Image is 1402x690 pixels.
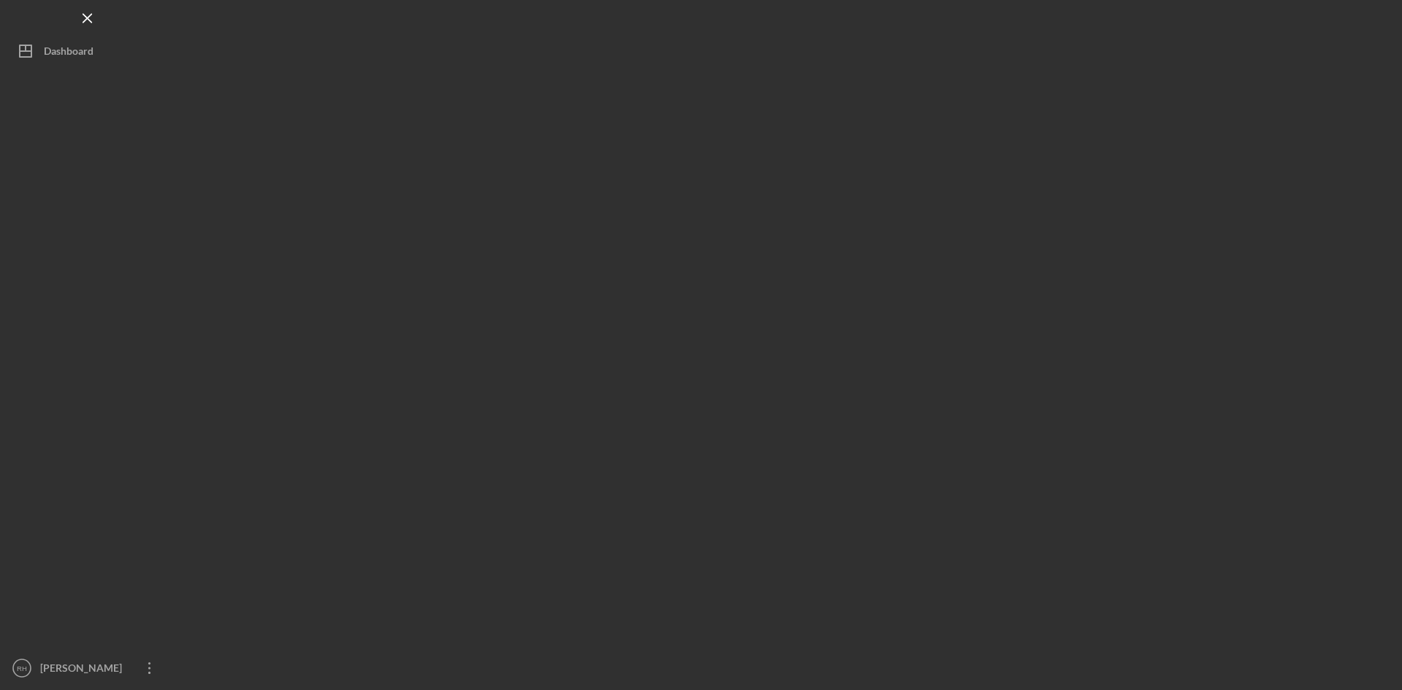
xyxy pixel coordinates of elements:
[7,653,168,683] button: RH[PERSON_NAME]
[7,37,168,66] button: Dashboard
[44,37,93,69] div: Dashboard
[37,653,131,686] div: [PERSON_NAME]
[17,664,27,672] text: RH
